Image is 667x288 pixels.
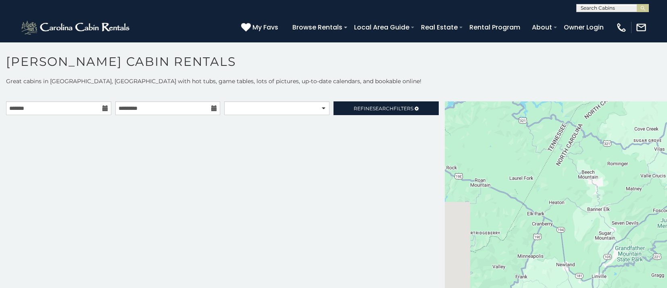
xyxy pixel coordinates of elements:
img: phone-regular-white.png [616,22,627,33]
a: Owner Login [560,20,608,34]
span: Search [373,105,394,111]
a: Browse Rentals [288,20,346,34]
a: Local Area Guide [350,20,413,34]
img: White-1-2.png [20,19,132,36]
span: My Favs [252,22,278,32]
span: Refine Filters [354,105,413,111]
a: RefineSearchFilters [333,101,439,115]
a: About [528,20,556,34]
a: My Favs [241,22,280,33]
a: Rental Program [465,20,524,34]
a: Real Estate [417,20,462,34]
img: mail-regular-white.png [636,22,647,33]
